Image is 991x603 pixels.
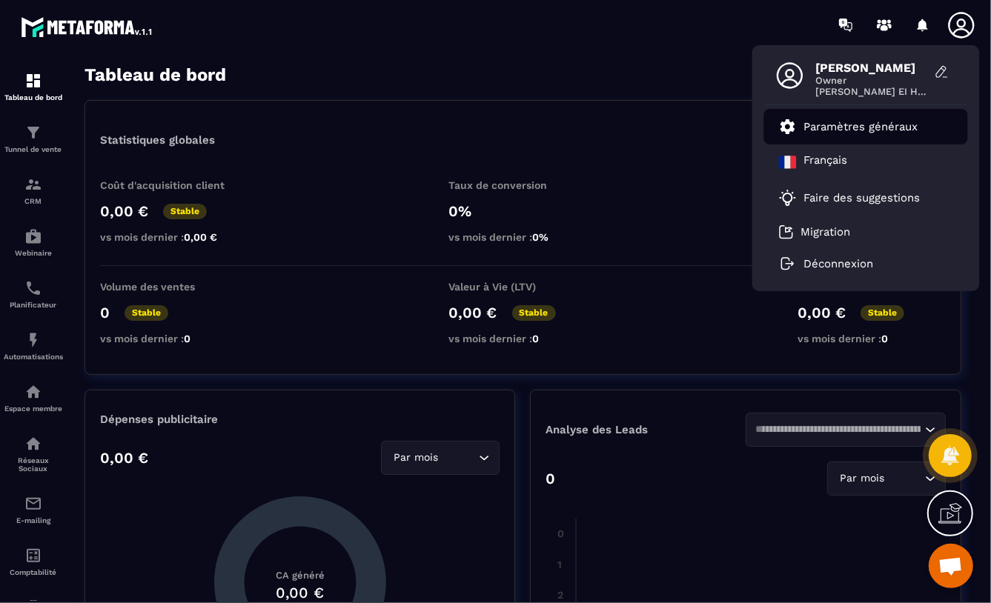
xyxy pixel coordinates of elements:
p: vs mois dernier : [100,231,248,243]
img: social-network [24,435,42,453]
a: emailemailE-mailing [4,484,63,536]
p: vs mois dernier : [449,333,597,344]
span: 0 [184,333,190,344]
h3: Tableau de bord [84,64,226,85]
div: Search for option [746,413,946,447]
img: scheduler [24,279,42,297]
input: Search for option [442,450,475,466]
span: 0 [533,333,540,344]
p: Dépenses publicitaire [100,413,500,426]
p: Comptabilité [4,568,63,576]
span: 0 [881,333,888,344]
p: E-mailing [4,516,63,524]
p: Volume des ventes [100,281,248,293]
p: Stable [861,305,904,321]
p: 0,00 € [100,202,148,220]
p: Coût d'acquisition client [100,179,248,191]
p: 0,00 € [798,304,846,322]
p: Webinaire [4,249,63,257]
a: Migration [779,224,851,239]
a: schedulerschedulerPlanificateur [4,268,63,320]
a: formationformationTunnel de vente [4,113,63,164]
p: Tunnel de vente [4,145,63,153]
span: [PERSON_NAME] EI Hautement Sensible [816,86,927,97]
img: automations [24,227,42,245]
p: Stable [125,305,168,321]
p: 0,00 € [449,304,497,322]
span: [PERSON_NAME] [816,61,927,75]
a: Faire des suggestions [779,189,935,207]
a: automationsautomationsWebinaire [4,216,63,268]
p: Stable [163,204,207,219]
tspan: 0 [557,528,564,540]
p: Déconnexion [804,257,874,270]
img: formation [24,124,42,141]
p: Français [804,153,848,171]
p: Automatisations [4,353,63,361]
p: Analyse des Leads [546,423,746,436]
a: automationsautomationsEspace membre [4,372,63,424]
p: Faire des suggestions [804,191,921,204]
a: formationformationCRM [4,164,63,216]
p: Statistiques globales [100,133,215,147]
p: Tableau de bord [4,93,63,101]
img: automations [24,331,42,349]
a: Ouvrir le chat [929,544,973,588]
span: 0,00 € [184,231,217,243]
p: Taux de conversion [449,179,597,191]
a: social-networksocial-networkRéseaux Sociaux [4,424,63,484]
img: formation [24,176,42,193]
img: email [24,495,42,513]
p: 0 [100,304,110,322]
div: Search for option [381,441,500,475]
p: 0% [449,202,597,220]
img: formation [24,72,42,90]
span: Par mois [837,470,888,487]
img: accountant [24,547,42,564]
p: 0,00 € [100,449,148,467]
p: vs mois dernier : [100,333,248,344]
img: automations [24,383,42,401]
div: Search for option [827,462,946,496]
span: 0% [533,231,549,243]
p: Planificateur [4,301,63,309]
p: Migration [801,225,851,239]
input: Search for option [888,470,921,487]
input: Search for option [755,422,921,438]
tspan: 1 [557,559,562,570]
p: Réseaux Sociaux [4,456,63,473]
p: Stable [512,305,556,321]
a: accountantaccountantComptabilité [4,536,63,587]
p: Valeur à Vie (LTV) [449,281,597,293]
a: Paramètres généraux [779,118,918,136]
p: vs mois dernier : [798,333,946,344]
p: vs mois dernier : [449,231,597,243]
p: Espace membre [4,404,63,413]
img: logo [21,13,154,40]
span: Owner [816,75,927,86]
tspan: 2 [557,589,563,601]
a: automationsautomationsAutomatisations [4,320,63,372]
p: 0 [546,470,555,487]
p: Paramètres généraux [804,120,918,133]
span: Par mois [391,450,442,466]
a: formationformationTableau de bord [4,61,63,113]
p: CRM [4,197,63,205]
